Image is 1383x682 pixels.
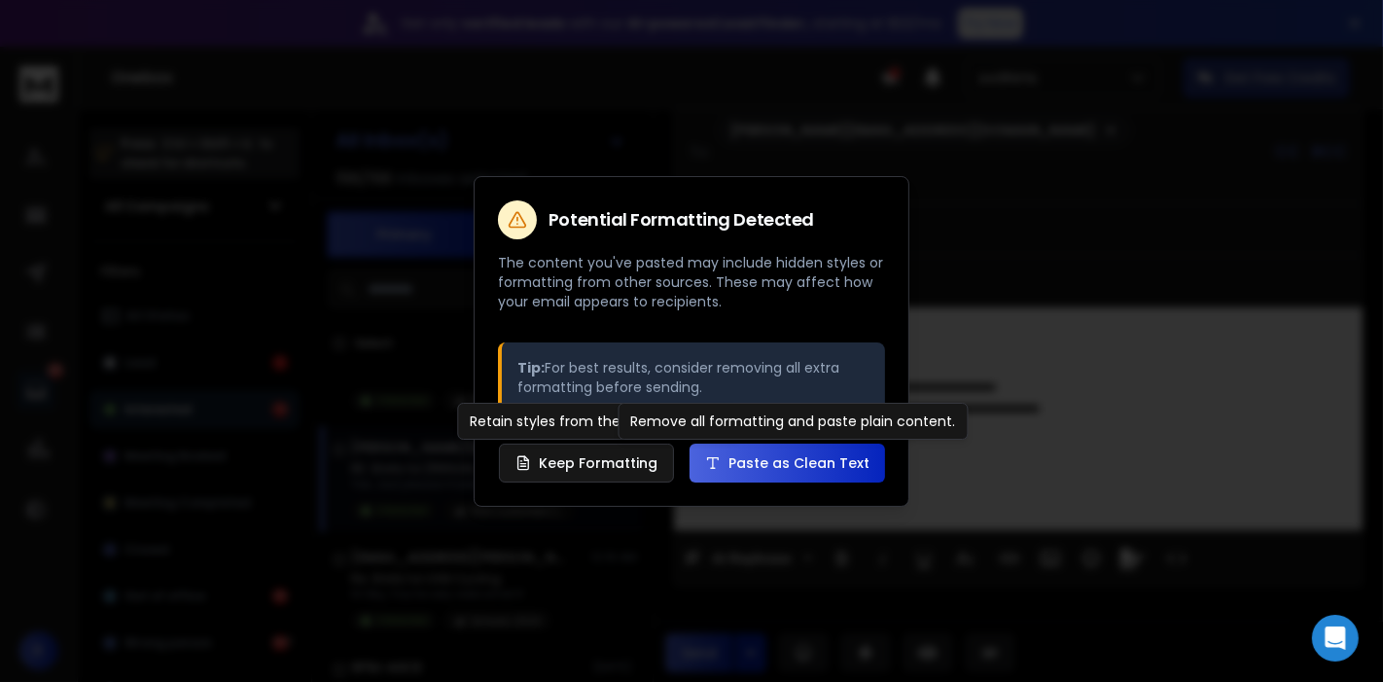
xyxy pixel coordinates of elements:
[457,403,739,440] div: Retain styles from the original source.
[517,358,545,377] strong: Tip:
[499,444,674,483] button: Keep Formatting
[1312,615,1359,662] div: Open Intercom Messenger
[690,444,885,483] button: Paste as Clean Text
[619,403,969,440] div: Remove all formatting and paste plain content.
[549,211,814,229] h2: Potential Formatting Detected
[517,358,869,397] p: For best results, consider removing all extra formatting before sending.
[498,253,885,311] p: The content you've pasted may include hidden styles or formatting from other sources. These may a...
